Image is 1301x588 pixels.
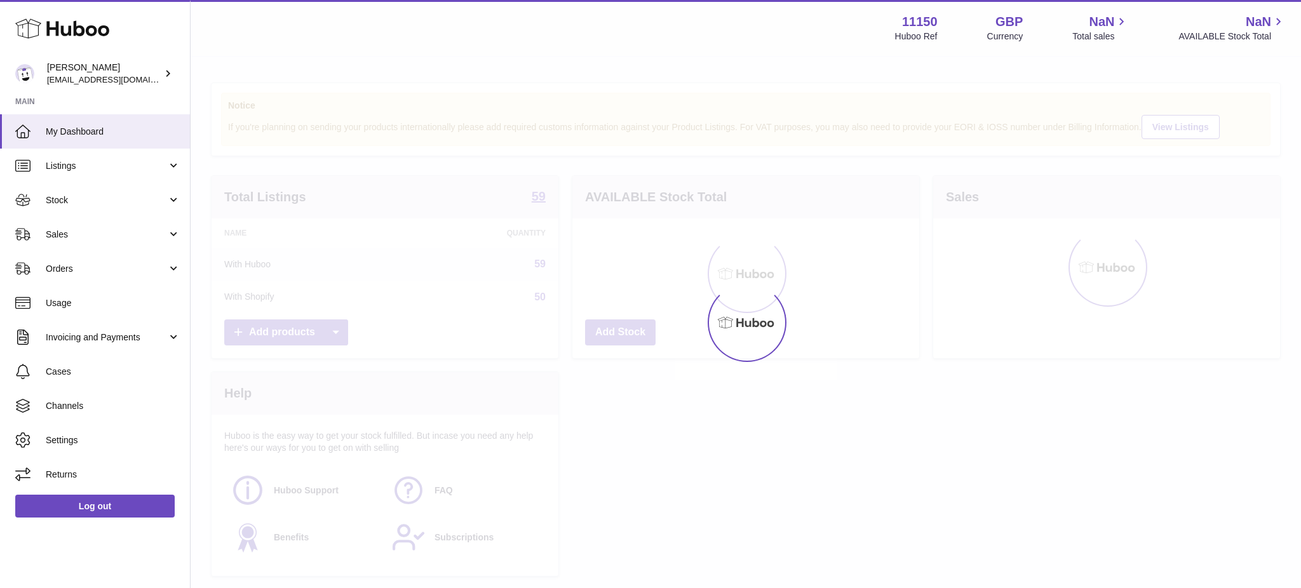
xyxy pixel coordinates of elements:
span: Invoicing and Payments [46,331,167,344]
strong: GBP [995,13,1023,30]
span: Returns [46,469,180,481]
div: [PERSON_NAME] [47,62,161,86]
span: My Dashboard [46,126,180,138]
span: NaN [1246,13,1271,30]
strong: 11150 [902,13,938,30]
span: Settings [46,434,180,446]
span: NaN [1089,13,1114,30]
span: Listings [46,160,167,172]
a: NaN AVAILABLE Stock Total [1178,13,1286,43]
a: Log out [15,495,175,518]
span: Total sales [1072,30,1129,43]
img: internalAdmin-11150@internal.huboo.com [15,64,34,83]
span: Cases [46,366,180,378]
span: Sales [46,229,167,241]
span: Orders [46,263,167,275]
span: Channels [46,400,180,412]
div: Currency [987,30,1023,43]
a: NaN Total sales [1072,13,1129,43]
span: AVAILABLE Stock Total [1178,30,1286,43]
span: Usage [46,297,180,309]
span: Stock [46,194,167,206]
div: Huboo Ref [895,30,938,43]
span: [EMAIL_ADDRESS][DOMAIN_NAME] [47,74,187,84]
